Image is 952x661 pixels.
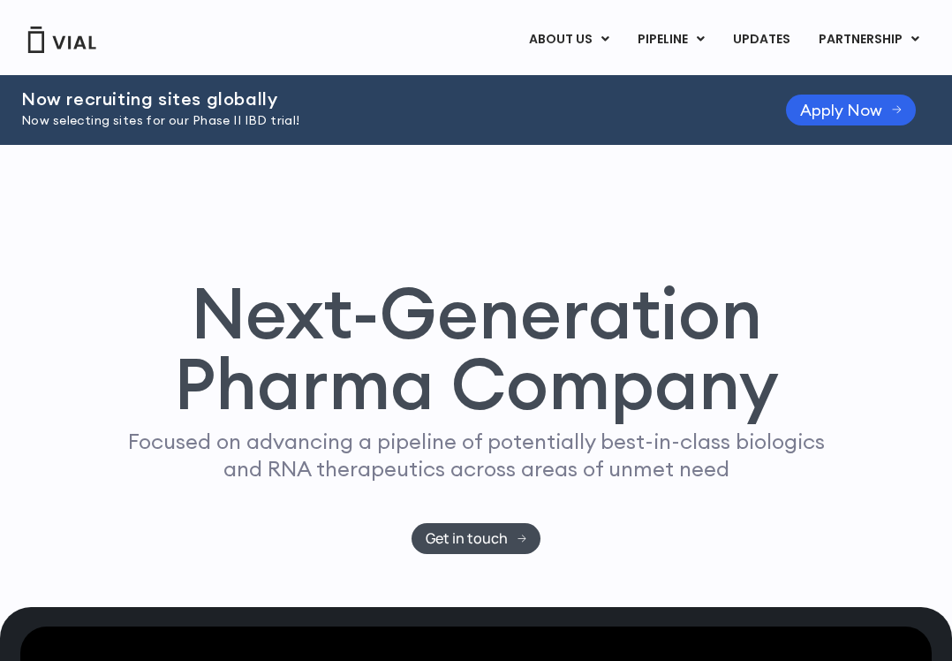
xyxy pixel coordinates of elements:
[800,103,882,117] span: Apply Now
[623,25,718,55] a: PIPELINEMenu Toggle
[21,89,742,109] h2: Now recruiting sites globally
[21,111,742,131] p: Now selecting sites for our Phase II IBD trial!
[426,532,508,545] span: Get in touch
[94,277,858,419] h1: Next-Generation Pharma Company
[26,27,97,53] img: Vial Logo
[120,428,832,482] p: Focused on advancing a pipeline of potentially best-in-class biologics and RNA therapeutics acros...
[805,25,933,55] a: PARTNERSHIPMenu Toggle
[515,25,623,55] a: ABOUT USMenu Toggle
[719,25,804,55] a: UPDATES
[786,95,916,125] a: Apply Now
[412,523,541,554] a: Get in touch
